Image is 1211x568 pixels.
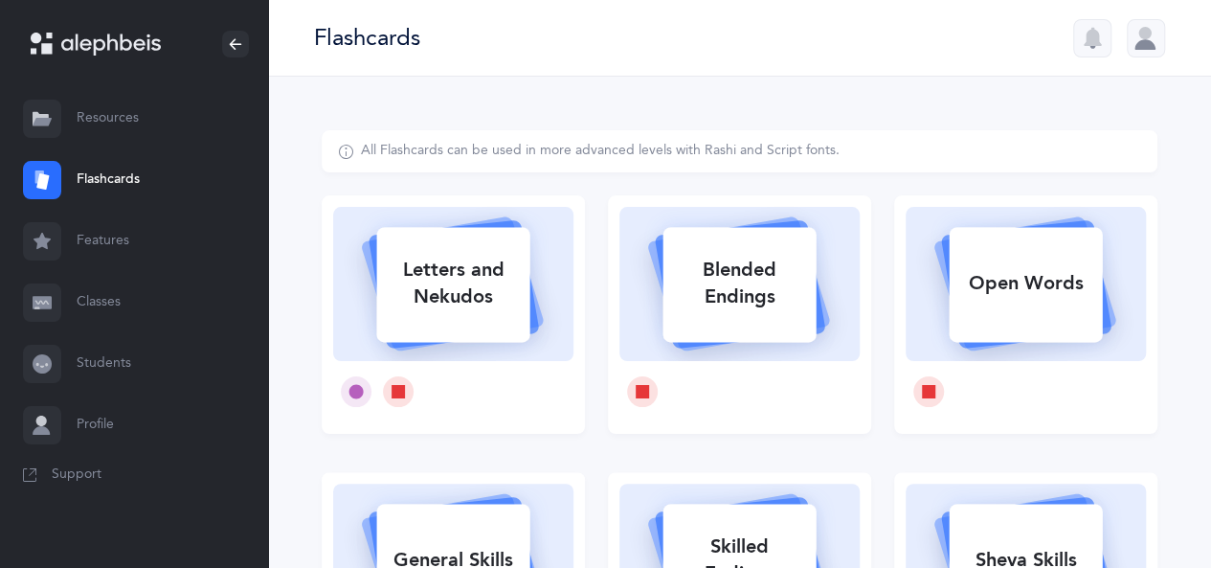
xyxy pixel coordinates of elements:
div: Flashcards [314,22,420,54]
div: Blended Endings [662,245,816,322]
span: Support [52,466,101,485]
div: Letters and Nekudos [376,245,529,322]
div: Open Words [949,259,1102,308]
div: All Flashcards can be used in more advanced levels with Rashi and Script fonts. [361,142,840,161]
